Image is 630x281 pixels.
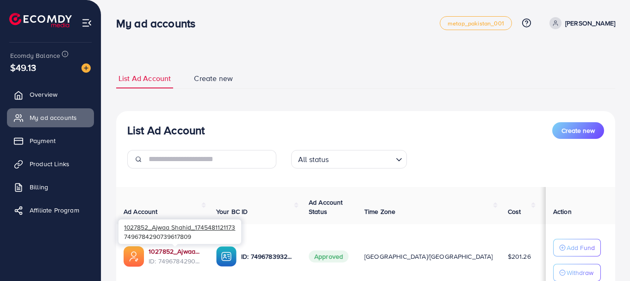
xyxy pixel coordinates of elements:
span: ID: 7496784290739617809 [149,256,201,266]
span: Time Zone [364,207,395,216]
span: [GEOGRAPHIC_DATA]/[GEOGRAPHIC_DATA] [364,252,493,261]
a: Billing [7,178,94,196]
a: [PERSON_NAME] [546,17,615,29]
div: Search for option [291,150,407,169]
span: Payment [30,136,56,145]
button: Create new [552,122,604,139]
img: ic-ba-acc.ded83a64.svg [216,246,237,267]
span: Create new [194,73,233,84]
h3: List Ad Account [127,124,205,137]
span: metap_pakistan_001 [448,20,504,26]
span: Affiliate Program [30,206,79,215]
span: Ad Account [124,207,158,216]
span: Create new [561,126,595,135]
button: Add Fund [553,239,601,256]
a: metap_pakistan_001 [440,16,512,30]
a: Payment [7,131,94,150]
span: Billing [30,182,48,192]
input: Search for option [332,151,392,166]
span: $49.13 [10,61,36,74]
img: image [81,63,91,73]
span: Product Links [30,159,69,169]
span: Ecomdy Balance [10,51,60,60]
span: 1027852_Ajwaa Shahid_1745481121173 [124,223,235,231]
span: $201.26 [508,252,531,261]
span: Ad Account Status [309,198,343,216]
a: Affiliate Program [7,201,94,219]
span: Approved [309,250,349,262]
a: Product Links [7,155,94,173]
p: ID: 7496783932957081617 [241,251,294,262]
span: Overview [30,90,57,99]
a: 1027852_Ajwaa Shahid_1745481121173 [149,247,201,256]
span: Your BC ID [216,207,248,216]
span: List Ad Account [119,73,171,84]
span: All status [296,153,331,166]
span: Action [553,207,572,216]
img: menu [81,18,92,28]
p: Add Fund [567,242,595,253]
p: Withdraw [567,267,593,278]
img: ic-ads-acc.e4c84228.svg [124,246,144,267]
a: My ad accounts [7,108,94,127]
a: Overview [7,85,94,104]
h3: My ad accounts [116,17,203,30]
span: Cost [508,207,521,216]
p: [PERSON_NAME] [565,18,615,29]
iframe: Chat [591,239,623,274]
img: logo [9,13,72,27]
div: 7496784290739617809 [119,219,241,244]
span: My ad accounts [30,113,77,122]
